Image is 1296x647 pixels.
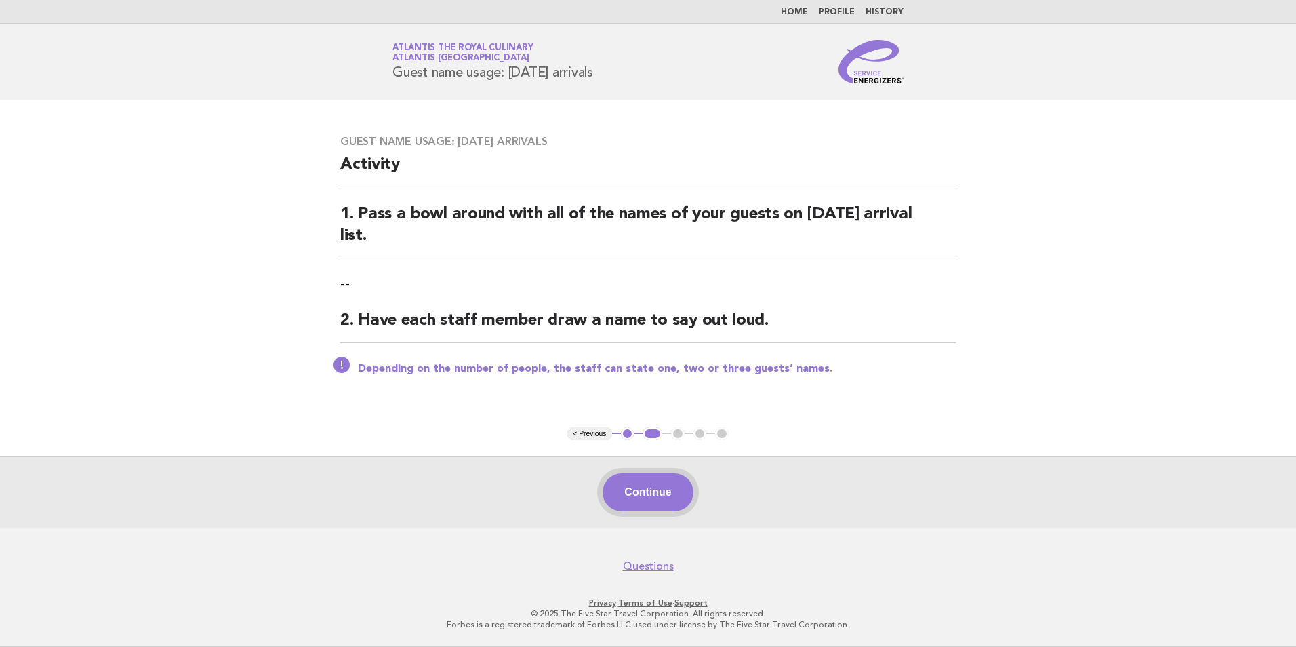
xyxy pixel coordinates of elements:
[819,8,855,16] a: Profile
[392,44,593,79] h1: Guest name usage: [DATE] arrivals
[623,560,674,573] a: Questions
[621,427,634,441] button: 1
[340,135,956,149] h3: Guest name usage: [DATE] arrivals
[866,8,904,16] a: History
[838,40,904,83] img: Service Energizers
[340,203,956,258] h2: 1. Pass a bowl around with all of the names of your guests on [DATE] arrival list.
[781,8,808,16] a: Home
[340,310,956,343] h2: 2. Have each staff member draw a name to say out loud.
[603,473,693,511] button: Continue
[674,598,708,608] a: Support
[618,598,672,608] a: Terms of Use
[233,597,1063,608] p: · ·
[567,427,611,441] button: < Previous
[392,43,533,62] a: Atlantis the Royal CulinaryAtlantis [GEOGRAPHIC_DATA]
[340,275,956,294] p: --
[340,154,956,187] h2: Activity
[233,608,1063,619] p: © 2025 The Five Star Travel Corporation. All rights reserved.
[392,54,529,63] span: Atlantis [GEOGRAPHIC_DATA]
[643,427,662,441] button: 2
[589,598,616,608] a: Privacy
[358,362,956,376] p: Depending on the number of people, the staff can state one, two or three guests’ names.
[233,619,1063,630] p: Forbes is a registered trademark of Forbes LLC used under license by The Five Star Travel Corpora...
